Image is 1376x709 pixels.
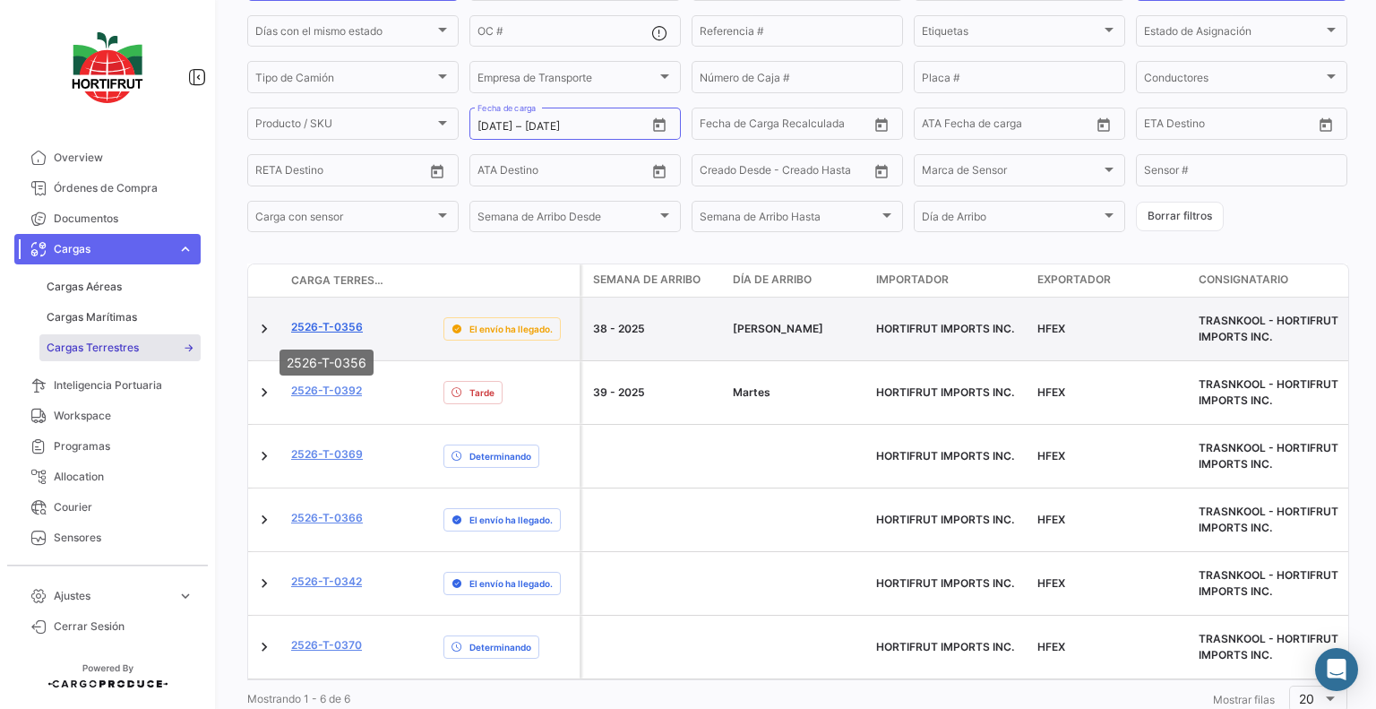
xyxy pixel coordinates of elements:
[291,510,363,526] a: 2526-T-0366
[784,167,864,179] input: Creado Hasta
[14,143,201,173] a: Overview
[922,213,1101,226] span: Día de Arribo
[733,321,862,337] div: [PERSON_NAME]
[700,167,771,179] input: Creado Desde
[1144,120,1176,133] input: Desde
[593,272,701,288] span: Semana de Arribo
[284,265,391,296] datatable-header-cell: Carga Terrestre #
[279,350,374,376] div: 2526-T-0356
[876,640,1014,653] span: HORTIFRUT IMPORTS INC.
[1144,28,1323,40] span: Estado de Asignación
[516,120,521,133] span: –
[646,111,673,138] button: Open calendar
[47,340,139,356] span: Cargas Terrestres
[700,120,732,133] input: Desde
[291,319,363,335] a: 2526-T-0356
[255,167,288,179] input: Desde
[255,638,273,656] a: Expand/Collapse Row
[54,438,193,454] span: Programas
[54,377,193,393] span: Inteligencia Portuaria
[1030,264,1191,297] datatable-header-cell: Exportador
[54,530,193,546] span: Sensores
[744,120,825,133] input: Hasta
[1037,272,1111,288] span: Exportador
[1136,202,1224,231] button: Borrar filtros
[14,462,201,492] a: Allocation
[247,692,350,705] span: Mostrando 1 - 6 de 6
[14,203,201,234] a: Documentos
[255,511,273,529] a: Expand/Collapse Row
[391,273,436,288] datatable-header-cell: Póliza
[869,264,1030,297] datatable-header-cell: Importador
[868,158,895,185] button: Open calendar
[54,150,193,166] span: Overview
[922,167,1101,179] span: Marca de Sensor
[1037,576,1065,590] span: HFEX
[39,273,201,300] a: Cargas Aéreas
[1144,73,1323,86] span: Conductores
[469,449,531,463] span: Determinando
[436,273,580,288] datatable-header-cell: Estado de Envio
[469,385,494,400] span: Tarde
[868,111,895,138] button: Open calendar
[469,513,553,527] span: El envío ha llegado.
[582,264,726,297] datatable-header-cell: Semana de Arribo
[255,575,273,592] a: Expand/Collapse Row
[469,322,553,336] span: El envío ha llegado.
[593,385,718,401] div: 39 - 2025
[733,385,862,401] div: Martes
[255,28,434,40] span: Días con el mismo estado
[876,513,1014,526] span: HORTIFRUT IMPORTS INC.
[1090,111,1117,138] button: Open calendar
[291,383,362,399] a: 2526-T-0392
[469,576,553,591] span: El envío ha llegado.
[39,334,201,361] a: Cargas Terrestres
[63,22,152,114] img: logo-hortifrut.svg
[469,640,531,654] span: Determinando
[876,322,1014,335] span: HORTIFRUT IMPORTS INC.
[1037,513,1065,526] span: HFEX
[1199,568,1338,598] span: TRASNKOOL - HORTIFRUT IMPORTS INC.
[525,120,606,133] input: Hasta
[14,523,201,553] a: Sensores
[876,272,949,288] span: Importador
[255,320,273,338] a: Expand/Collapse Row
[424,158,451,185] button: Open calendar
[1199,441,1338,471] span: TRASNKOOL - HORTIFRUT IMPORTS INC.
[1037,640,1065,653] span: HFEX
[922,28,1101,40] span: Etiquetas
[593,321,718,337] div: 38 - 2025
[477,73,657,86] span: Empresa de Transporte
[291,637,362,653] a: 2526-T-0370
[255,447,273,465] a: Expand/Collapse Row
[291,272,384,289] span: Carga Terrestre #
[545,167,625,179] input: ATA Hasta
[733,272,812,288] span: Día de Arribo
[700,213,879,226] span: Semana de Arribo Hasta
[1199,377,1338,407] span: TRASNKOOL - HORTIFRUT IMPORTS INC.
[1191,264,1353,297] datatable-header-cell: Consignatario
[47,279,122,295] span: Cargas Aéreas
[1189,120,1269,133] input: Hasta
[54,408,193,424] span: Workspace
[54,499,193,515] span: Courier
[47,309,137,325] span: Cargas Marítimas
[1199,505,1338,534] span: TRASNKOOL - HORTIFRUT IMPORTS INC.
[1299,691,1314,706] span: 20
[1037,449,1065,463] span: HFEX
[14,370,201,401] a: Inteligencia Portuaria
[1312,111,1339,138] button: Open calendar
[477,120,512,133] input: Desde
[54,211,193,227] span: Documentos
[14,173,201,203] a: Órdenes de Compra
[54,588,170,604] span: Ajustes
[177,588,193,604] span: expand_more
[14,431,201,462] a: Programas
[1199,632,1338,661] span: TRASNKOOL - HORTIFRUT IMPORTS INC.
[54,180,193,196] span: Órdenes de Compra
[1037,322,1065,335] span: HFEX
[991,120,1071,133] input: ATD Hasta
[255,213,434,226] span: Carga con sensor
[477,167,532,179] input: ATA Desde
[14,492,201,523] a: Courier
